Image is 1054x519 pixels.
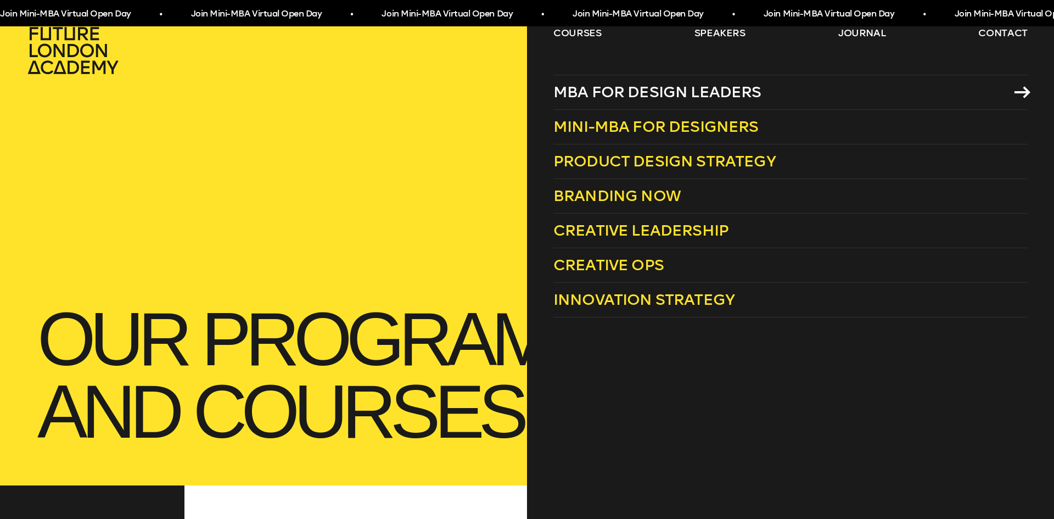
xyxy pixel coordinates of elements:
a: Product Design Strategy [553,144,1028,179]
span: Branding Now [553,187,681,205]
a: Innovation Strategy [553,283,1028,317]
span: • [732,4,735,24]
span: • [541,4,544,24]
span: Product Design Strategy [553,152,776,170]
a: speakers [694,26,745,40]
span: Innovation Strategy [553,291,735,309]
a: Mini-MBA for Designers [553,110,1028,144]
span: Creative Ops [553,256,664,274]
a: Branding Now [553,179,1028,214]
a: Creative Leadership [553,214,1028,248]
span: Mini-MBA for Designers [553,118,759,136]
span: Creative Leadership [553,221,728,239]
a: journal [838,26,886,40]
span: MBA for Design Leaders [553,83,761,101]
a: courses [553,26,602,40]
span: • [923,4,926,24]
a: Creative Ops [553,248,1028,283]
a: MBA for Design Leaders [553,75,1028,110]
a: contact [978,26,1028,40]
span: • [160,4,162,24]
span: • [350,4,353,24]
